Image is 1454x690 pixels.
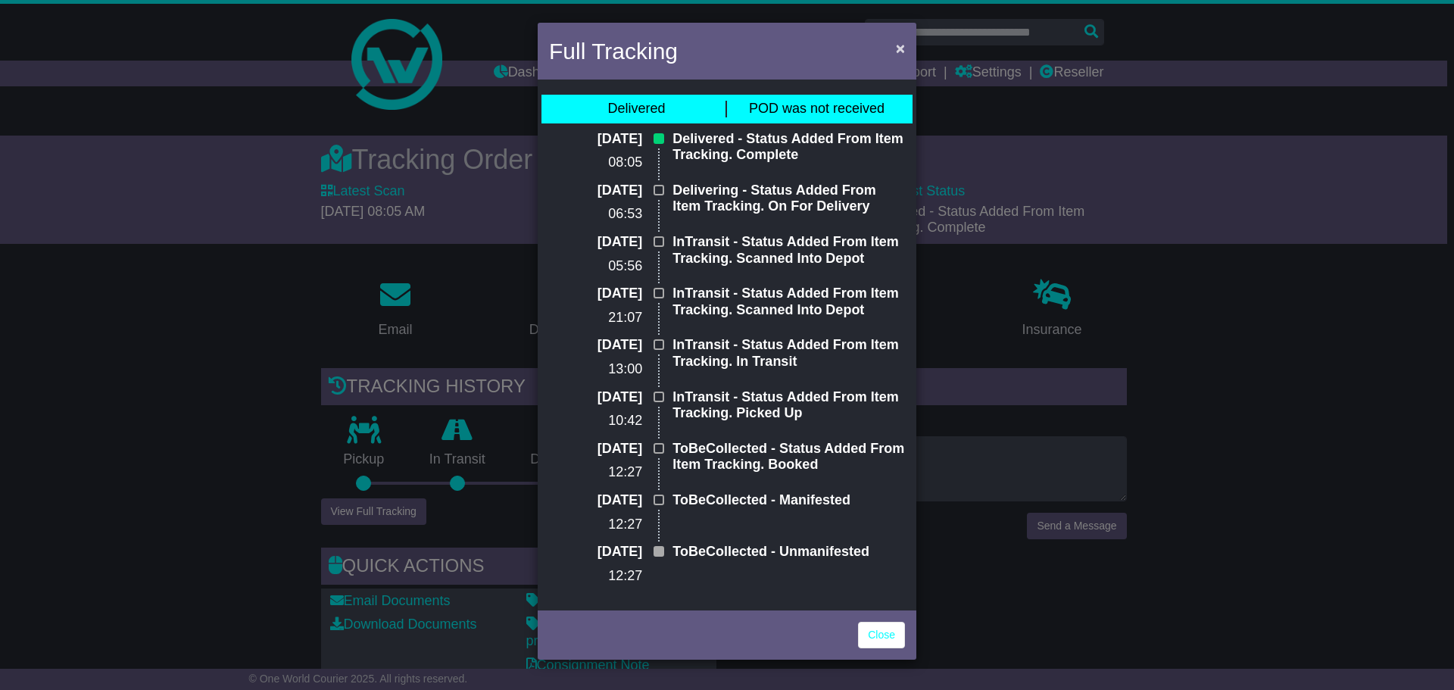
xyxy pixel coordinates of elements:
[549,413,642,429] p: 10:42
[549,544,642,560] p: [DATE]
[549,155,642,171] p: 08:05
[549,441,642,457] p: [DATE]
[549,34,678,68] h4: Full Tracking
[672,131,905,164] p: Delivered - Status Added From Item Tracking. Complete
[549,286,642,302] p: [DATE]
[549,464,642,481] p: 12:27
[549,183,642,199] p: [DATE]
[549,310,642,326] p: 21:07
[672,544,905,560] p: ToBeCollected - Unmanifested
[549,337,642,354] p: [DATE]
[549,389,642,406] p: [DATE]
[549,517,642,533] p: 12:27
[607,101,665,117] div: Delivered
[896,39,905,57] span: ×
[549,131,642,148] p: [DATE]
[672,441,905,473] p: ToBeCollected - Status Added From Item Tracking. Booked
[672,337,905,370] p: InTransit - Status Added From Item Tracking. In Transit
[858,622,905,648] a: Close
[549,568,642,585] p: 12:27
[672,389,905,422] p: InTransit - Status Added From Item Tracking. Picked Up
[749,101,885,116] span: POD was not received
[549,492,642,509] p: [DATE]
[672,183,905,215] p: Delivering - Status Added From Item Tracking. On For Delivery
[549,361,642,378] p: 13:00
[672,234,905,267] p: InTransit - Status Added From Item Tracking. Scanned Into Depot
[549,206,642,223] p: 06:53
[549,234,642,251] p: [DATE]
[672,286,905,318] p: InTransit - Status Added From Item Tracking. Scanned Into Depot
[888,33,913,64] button: Close
[549,258,642,275] p: 05:56
[672,492,905,509] p: ToBeCollected - Manifested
